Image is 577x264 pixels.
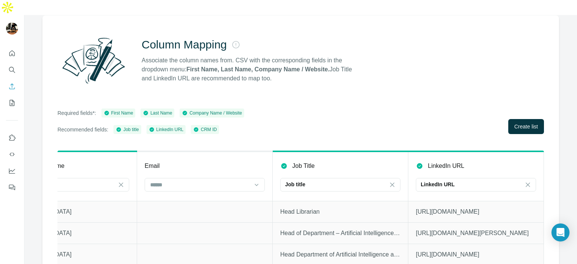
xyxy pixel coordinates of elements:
[142,38,227,51] h2: Column Mapping
[416,250,536,259] p: [URL][DOMAIN_NAME]
[6,80,18,93] button: Enrich CSV
[57,33,130,87] img: Surfe Illustration - Column Mapping
[104,110,133,116] div: First Name
[514,123,538,130] span: Create list
[6,23,18,35] img: Avatar
[9,229,129,238] p: [GEOGRAPHIC_DATA]
[6,181,18,194] button: Feedback
[6,96,18,110] button: My lists
[9,207,129,216] p: [GEOGRAPHIC_DATA]
[57,126,108,133] p: Recommended fields:
[21,161,65,170] p: Company Name
[6,63,18,77] button: Search
[280,229,400,238] p: Head of Department – Artificial Intelligence and Machine Learning (AIML)
[421,181,455,188] p: LinkedIn URL
[551,223,569,241] div: Open Intercom Messenger
[6,164,18,178] button: Dashboard
[416,207,536,216] p: [URL][DOMAIN_NAME]
[6,148,18,161] button: Use Surfe API
[6,47,18,60] button: Quick start
[428,161,464,170] p: LinkedIn URL
[416,229,536,238] p: [URL][DOMAIN_NAME][PERSON_NAME]
[9,250,129,259] p: [GEOGRAPHIC_DATA]
[143,110,172,116] div: Last Name
[142,56,359,83] p: Associate the column names from. CSV with the corresponding fields in the dropdown menu: Job Titl...
[145,161,160,170] p: Email
[292,161,315,170] p: Job Title
[193,126,217,133] div: CRM ID
[149,126,184,133] div: LinkedIn URL
[280,207,400,216] p: Head Librarian
[285,181,305,188] p: Job title
[6,131,18,145] button: Use Surfe on LinkedIn
[186,66,329,72] strong: First Name, Last Name, Company Name / Website.
[508,119,544,134] button: Create list
[182,110,242,116] div: Company Name / Website
[116,126,139,133] div: Job title
[280,250,400,259] p: Head Department of Artificial Intelligence and Machine Learning
[57,109,96,117] p: Required fields*:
